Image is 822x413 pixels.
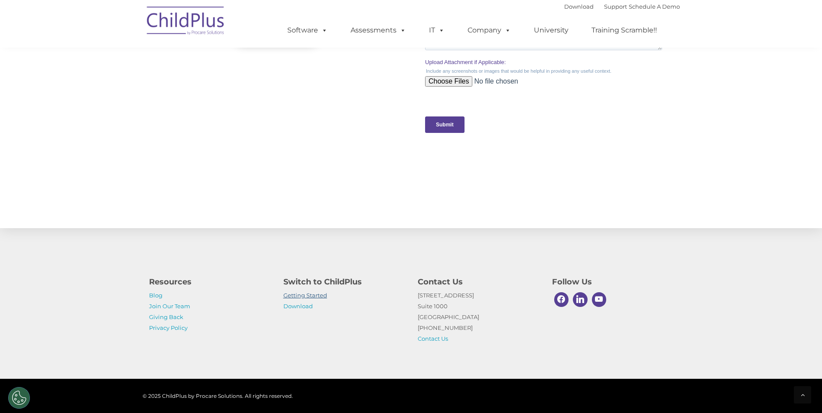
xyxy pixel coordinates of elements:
[418,290,539,344] p: [STREET_ADDRESS] Suite 1000 [GEOGRAPHIC_DATA] [PHONE_NUMBER]
[604,3,627,10] a: Support
[342,22,415,39] a: Assessments
[149,276,270,288] h4: Resources
[120,93,157,99] span: Phone number
[525,22,577,39] a: University
[571,290,590,309] a: Linkedin
[418,335,448,342] a: Contact Us
[564,3,594,10] a: Download
[283,303,313,310] a: Download
[149,313,183,320] a: Giving Back
[149,292,162,299] a: Blog
[552,290,571,309] a: Facebook
[283,276,405,288] h4: Switch to ChildPlus
[8,387,30,409] button: Cookies Settings
[459,22,520,39] a: Company
[143,393,293,399] span: © 2025 ChildPlus by Procare Solutions. All rights reserved.
[564,3,680,10] font: |
[143,0,229,44] img: ChildPlus by Procare Solutions
[420,22,453,39] a: IT
[583,22,666,39] a: Training Scramble!!
[418,276,539,288] h4: Contact Us
[283,292,327,299] a: Getting Started
[552,276,673,288] h4: Follow Us
[149,303,190,310] a: Join Our Team
[120,57,147,64] span: Last name
[629,3,680,10] a: Schedule A Demo
[590,290,609,309] a: Youtube
[279,22,336,39] a: Software
[149,324,188,331] a: Privacy Policy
